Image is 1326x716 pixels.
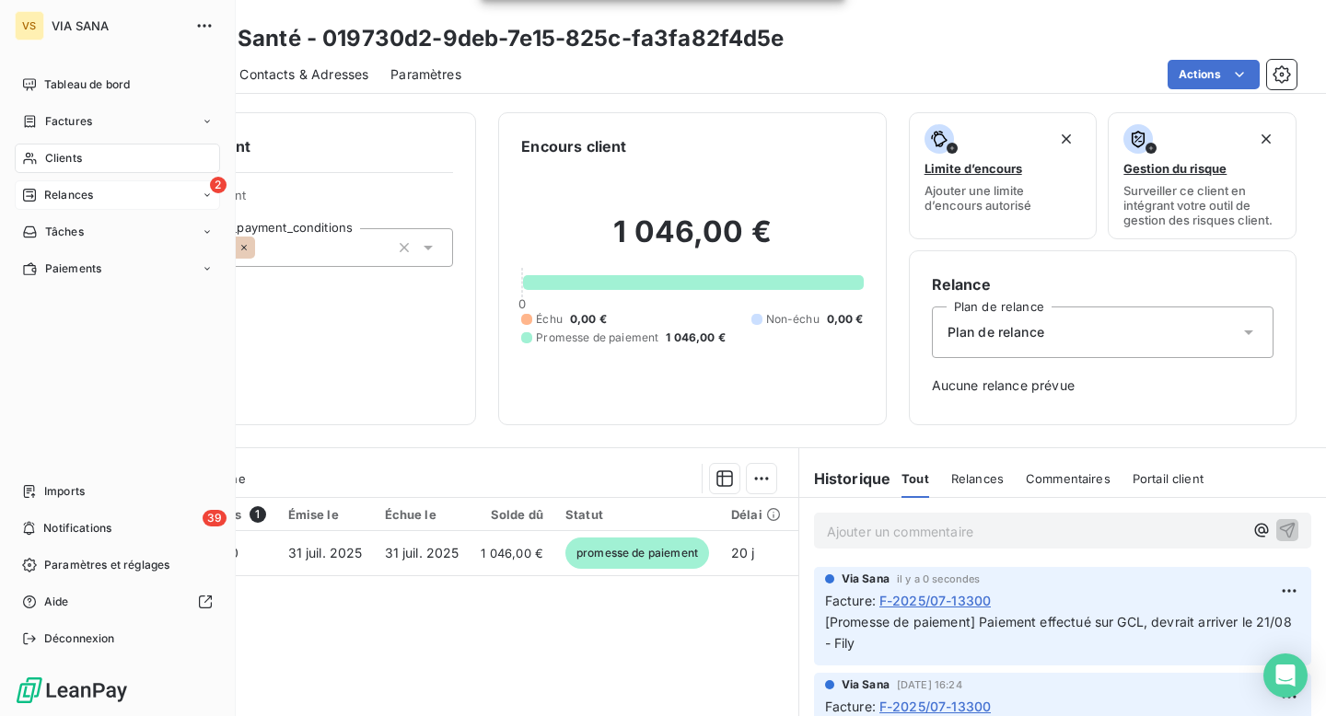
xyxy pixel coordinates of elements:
[925,161,1022,176] span: Limite d’encours
[45,260,101,277] span: Paiements
[15,217,220,247] a: Tâches
[799,468,891,490] h6: Historique
[897,573,981,584] span: il y a 0 secondes
[44,557,169,573] span: Paramètres et réglages
[44,187,93,203] span: Relances
[897,679,962,690] span: [DATE] 16:24
[15,107,220,136] a: Factures
[731,507,781,522] div: Délai
[385,507,459,522] div: Échue le
[43,520,111,537] span: Notifications
[15,587,220,617] a: Aide
[15,550,220,580] a: Paramètres et réglages
[255,239,270,256] input: Ajouter une valeur
[162,22,785,55] h3: Calma Santé - 019730d2-9deb-7e15-825c-fa3fa82f4d5e
[879,697,991,716] span: F-2025/07-13300
[909,112,1098,239] button: Limite d’encoursAjouter une limite d’encours autorisé
[15,254,220,283] a: Paiements
[825,614,1296,651] span: [Promesse de paiement] Paiement effectué sur GCL, devrait arriver le 21/08 - Fily
[932,376,1274,395] span: Aucune relance prévue
[879,591,991,610] span: F-2025/07-13300
[45,150,82,167] span: Clients
[45,224,84,240] span: Tâches
[825,591,876,610] span: Facture :
[1026,471,1111,486] span: Commentaires
[521,135,626,157] h6: Encours client
[932,273,1274,295] h6: Relance
[951,471,1004,486] span: Relances
[111,135,453,157] h6: Informations client
[15,144,220,173] a: Clients
[825,697,876,716] span: Facture :
[15,11,44,40] div: VS
[288,545,363,560] span: 31 juil. 2025
[666,329,726,346] span: 1 046,00 €
[15,180,220,210] a: 2Relances
[570,311,607,328] span: 0,00 €
[15,676,129,705] img: Logo LeanPay
[948,323,1044,341] span: Plan de relance
[15,70,220,99] a: Tableau de bord
[1168,60,1260,89] button: Actions
[925,183,1082,213] span: Ajouter une limite d’encours autorisé
[390,65,461,84] span: Paramètres
[1263,653,1308,698] div: Open Intercom Messenger
[1123,161,1227,176] span: Gestion du risque
[536,329,658,346] span: Promesse de paiement
[44,630,115,647] span: Déconnexion
[536,311,563,328] span: Échu
[52,18,184,33] span: VIA SANA
[842,571,890,587] span: Via Sana
[565,507,709,522] div: Statut
[385,545,459,560] span: 31 juil. 2025
[481,507,543,522] div: Solde dû
[731,545,755,560] span: 20 j
[148,188,453,214] span: Propriétés Client
[15,477,220,506] a: Imports
[1123,183,1281,227] span: Surveiller ce client en intégrant votre outil de gestion des risques client.
[842,676,890,693] span: Via Sana
[210,177,227,193] span: 2
[44,76,130,93] span: Tableau de bord
[521,214,863,269] h2: 1 046,00 €
[44,483,85,500] span: Imports
[565,537,709,569] span: promesse de paiement
[1133,471,1204,486] span: Portail client
[518,296,526,311] span: 0
[250,506,266,523] span: 1
[827,311,864,328] span: 0,00 €
[481,544,543,562] span: 1 046,00 €
[1108,112,1297,239] button: Gestion du risqueSurveiller ce client en intégrant votre outil de gestion des risques client.
[901,471,929,486] span: Tout
[288,507,363,522] div: Émise le
[44,594,69,610] span: Aide
[766,311,820,328] span: Non-échu
[203,510,227,526] span: 39
[239,65,368,84] span: Contacts & Adresses
[45,113,92,130] span: Factures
